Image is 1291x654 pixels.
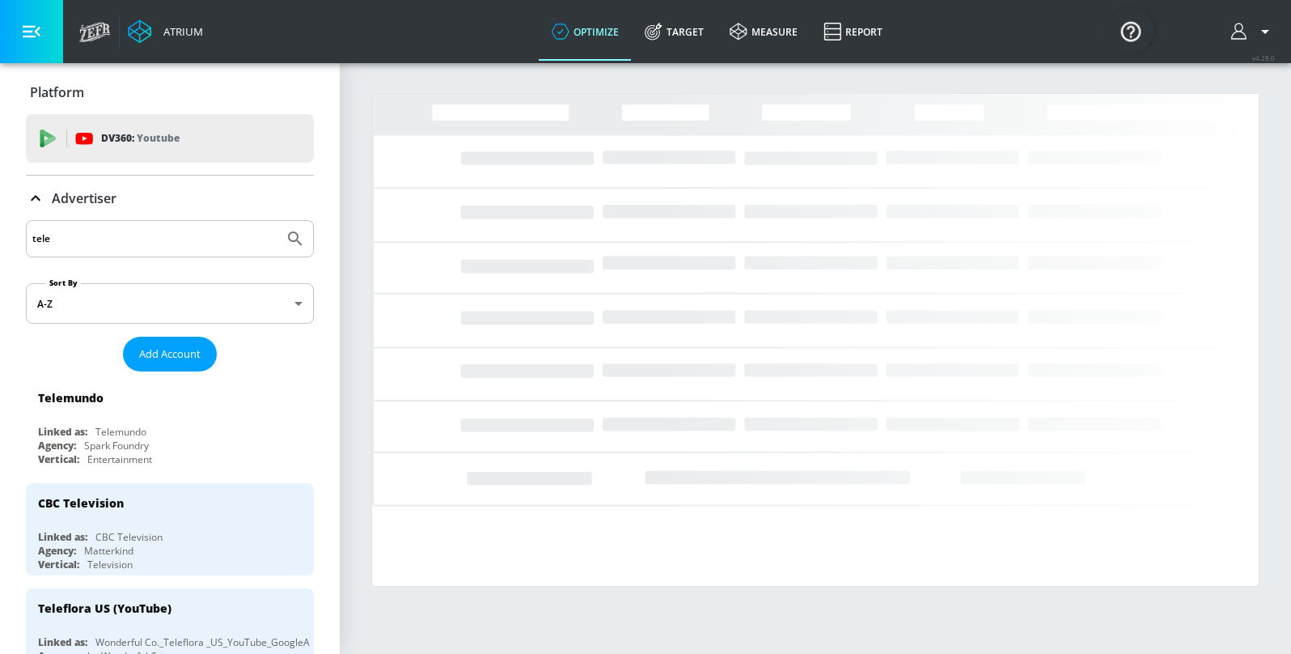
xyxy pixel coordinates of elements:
span: Add Account [139,345,201,363]
div: Advertiser [26,176,314,221]
div: Telemundo [38,390,104,406]
div: Spark Foundry [84,439,149,452]
div: Telemundo [95,425,146,439]
div: TelemundoLinked as:TelemundoAgency:Spark FoundryVertical:Entertainment [26,378,314,470]
div: Entertainment [87,452,152,466]
label: Sort By [46,278,81,288]
p: Youtube [137,130,180,147]
div: Linked as: [38,530,87,544]
div: Linked as: [38,425,87,439]
div: Wonderful Co._Teleflora _US_YouTube_GoogleAds [95,635,320,649]
div: Television [87,558,133,571]
input: Search by name [32,228,277,249]
div: CBC TelevisionLinked as:CBC TelevisionAgency:MatterkindVertical:Television [26,483,314,575]
div: Vertical: [38,452,79,466]
div: Platform [26,70,314,115]
div: Agency: [38,544,76,558]
div: Vertical: [38,558,79,571]
div: CBC Television [95,530,163,544]
div: Teleflora US (YouTube) [38,601,171,616]
a: Report [811,2,895,61]
a: optimize [539,2,632,61]
div: A-Z [26,283,314,324]
a: measure [717,2,811,61]
button: Submit Search [277,221,313,257]
a: Target [632,2,717,61]
button: Open Resource Center [1108,8,1153,53]
div: Linked as: [38,635,87,649]
div: Matterkind [84,544,133,558]
p: Advertiser [52,189,116,207]
div: DV360: Youtube [26,114,314,163]
div: Agency: [38,439,76,452]
div: CBC Television [38,495,124,511]
p: Platform [30,83,84,101]
div: Atrium [157,24,203,39]
button: Add Account [123,337,217,372]
span: v 4.28.0 [1252,53,1275,62]
a: Atrium [128,19,203,44]
p: DV360: [101,130,180,147]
